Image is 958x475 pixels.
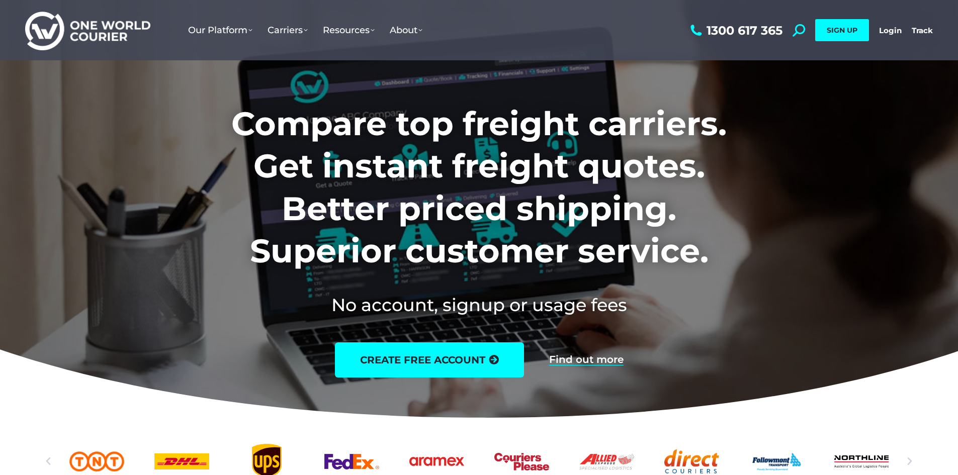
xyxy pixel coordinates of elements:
a: Resources [315,15,382,46]
a: create free account [335,342,524,377]
h1: Compare top freight carriers. Get instant freight quotes. Better priced shipping. Superior custom... [165,103,793,272]
span: SIGN UP [827,26,857,35]
a: Track [912,26,933,35]
a: Find out more [549,354,624,365]
span: Resources [323,25,375,36]
a: SIGN UP [815,19,869,41]
a: About [382,15,430,46]
span: Carriers [268,25,308,36]
h2: No account, signup or usage fees [165,293,793,317]
a: Our Platform [181,15,260,46]
a: Carriers [260,15,315,46]
img: One World Courier [25,10,150,51]
span: About [390,25,422,36]
a: Login [879,26,902,35]
span: Our Platform [188,25,252,36]
a: 1300 617 365 [688,24,782,37]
